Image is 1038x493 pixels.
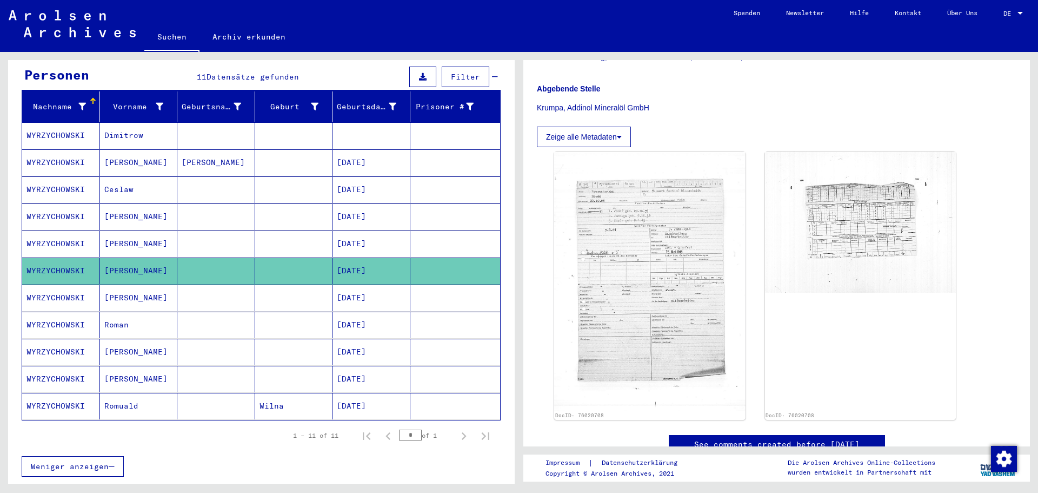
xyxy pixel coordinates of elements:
mat-cell: [DATE] [332,366,410,392]
mat-cell: [DATE] [332,149,410,176]
a: DocID: 76020708 [766,412,814,418]
mat-cell: [PERSON_NAME] [100,231,178,257]
div: Geburtsdatum [337,98,410,115]
mat-cell: WYRZYCHOWSKI [22,176,100,203]
span: Datensätze gefunden [207,72,299,82]
a: Impressum [545,457,588,469]
span: 11 [197,72,207,82]
span: DE [1003,10,1015,17]
mat-cell: [PERSON_NAME] [100,258,178,284]
mat-cell: WYRZYCHOWSKI [22,258,100,284]
div: Geburtsname [182,98,255,115]
mat-cell: [DATE] [332,339,410,365]
mat-header-cell: Prisoner # [410,91,501,122]
img: yv_logo.png [978,454,1019,481]
mat-cell: WYRZYCHOWSKI [22,312,100,338]
button: First page [356,425,377,446]
a: Archiv erkunden [199,24,298,50]
mat-cell: Romuald [100,393,178,419]
mat-cell: [PERSON_NAME] [100,339,178,365]
mat-header-cell: Vorname [100,91,178,122]
div: Personen [24,65,89,84]
mat-cell: [DATE] [332,203,410,230]
mat-cell: Ceslaw [100,176,178,203]
mat-cell: Roman [100,312,178,338]
div: 1 – 11 of 11 [293,431,338,441]
a: DocID: 76020708 [555,412,604,418]
mat-cell: [PERSON_NAME] [100,285,178,311]
mat-cell: WYRZYCHOWSKI [22,393,100,419]
p: Die Arolsen Archives Online-Collections [788,458,935,468]
mat-header-cell: Nachname [22,91,100,122]
div: of 1 [399,430,453,441]
p: wurden entwickelt in Partnerschaft mit [788,468,935,477]
div: Geburtsname [182,101,241,113]
img: Arolsen_neg.svg [9,10,136,37]
mat-cell: Wilna [255,393,333,419]
p: Copyright © Arolsen Archives, 2021 [545,469,690,478]
mat-cell: [DATE] [332,285,410,311]
mat-cell: [DATE] [332,176,410,203]
mat-cell: [DATE] [332,393,410,419]
mat-cell: WYRZYCHOWSKI [22,231,100,257]
mat-cell: [DATE] [332,231,410,257]
div: Geburt‏ [259,98,332,115]
mat-cell: WYRZYCHOWSKI [22,122,100,149]
button: Weniger anzeigen [22,456,124,477]
mat-header-cell: Geburtsdatum [332,91,410,122]
mat-cell: [PERSON_NAME] [177,149,255,176]
mat-cell: [PERSON_NAME] [100,203,178,230]
div: Geburt‏ [259,101,319,113]
mat-cell: [PERSON_NAME] [100,366,178,392]
img: 001.jpg [554,152,746,411]
div: Prisoner # [415,98,488,115]
mat-header-cell: Geburt‏ [255,91,333,122]
mat-cell: WYRZYCHOWSKI [22,285,100,311]
img: Zustimmung ändern [991,446,1017,472]
button: Next page [453,425,475,446]
mat-cell: [PERSON_NAME] [100,149,178,176]
div: Vorname [104,98,177,115]
div: | [545,457,690,469]
span: Weniger anzeigen [31,462,109,471]
button: Filter [442,67,489,87]
mat-cell: [DATE] [332,312,410,338]
img: 002.jpg [765,152,956,293]
a: See comments created before [DATE] [694,439,860,450]
mat-cell: WYRZYCHOWSKI [22,203,100,230]
div: Vorname [104,101,164,113]
mat-header-cell: Geburtsname [177,91,255,122]
button: Previous page [377,425,399,446]
p: Krumpa, Addinol Mineralöl GmbH [537,102,1016,114]
a: Suchen [144,24,199,52]
div: Prisoner # [415,101,474,113]
b: Abgebende Stelle [537,84,600,93]
mat-cell: Dimitrow [100,122,178,149]
span: Filter [451,72,480,82]
button: Last page [475,425,496,446]
div: Nachname [26,101,86,113]
mat-cell: [DATE] [332,258,410,284]
mat-cell: WYRZYCHOWSKI [22,366,100,392]
button: Zeige alle Metadaten [537,127,631,147]
mat-cell: WYRZYCHOWSKI [22,149,100,176]
a: Datenschutzerklärung [593,457,690,469]
div: Nachname [26,98,99,115]
div: Zustimmung ändern [990,445,1016,471]
div: Geburtsdatum [337,101,396,113]
mat-cell: WYRZYCHOWSKI [22,339,100,365]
